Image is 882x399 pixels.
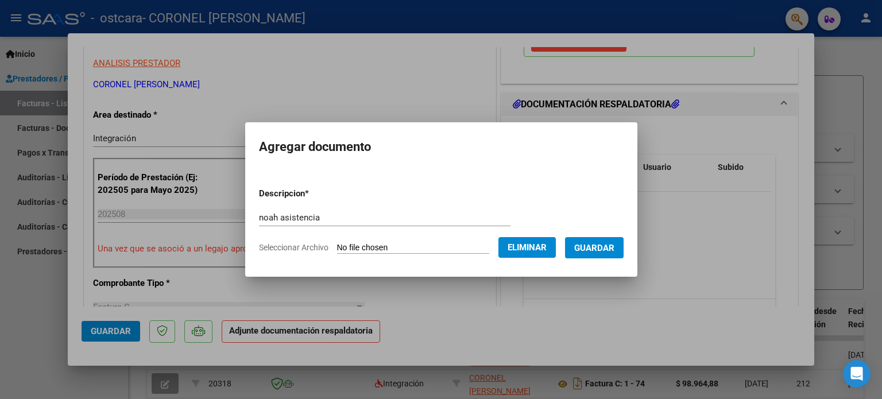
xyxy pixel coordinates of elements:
span: Guardar [574,243,614,253]
span: Seleccionar Archivo [259,243,328,252]
p: Descripcion [259,187,369,200]
button: Eliminar [498,237,556,258]
span: Eliminar [508,242,547,253]
div: Open Intercom Messenger [843,360,871,388]
button: Guardar [565,237,624,258]
h2: Agregar documento [259,136,624,158]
